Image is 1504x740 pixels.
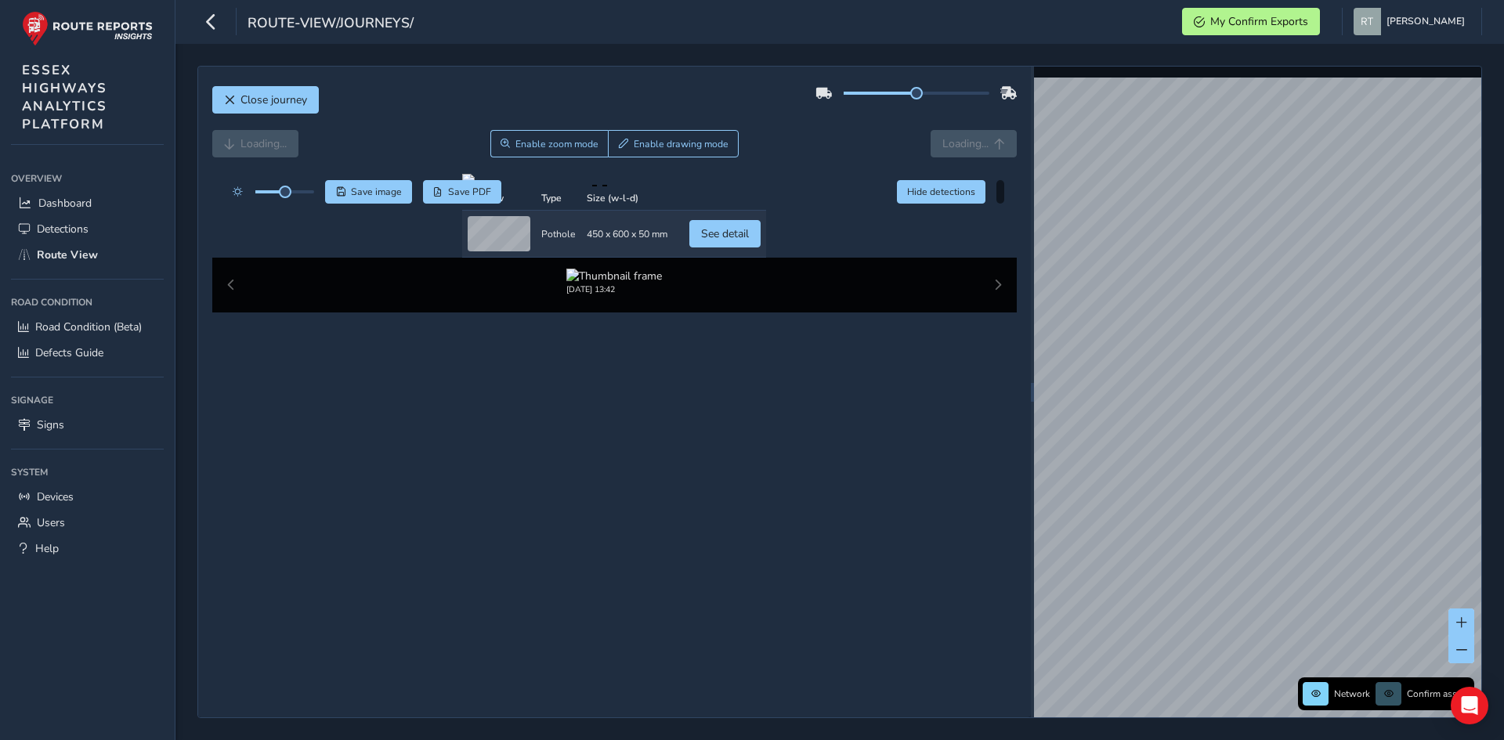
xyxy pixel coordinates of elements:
[22,11,153,46] img: rr logo
[566,283,662,295] div: [DATE] 13:42
[11,291,164,314] div: Road Condition
[1451,687,1488,724] div: Open Intercom Messenger
[1386,8,1465,35] span: [PERSON_NAME]
[38,196,92,211] span: Dashboard
[11,510,164,536] a: Users
[35,541,59,556] span: Help
[689,220,761,247] button: See detail
[1210,14,1308,29] span: My Confirm Exports
[1182,8,1320,35] button: My Confirm Exports
[515,138,598,150] span: Enable zoom mode
[907,186,975,198] span: Hide detections
[11,216,164,242] a: Detections
[1407,688,1470,700] span: Confirm assets
[701,226,749,241] span: See detail
[1334,688,1370,700] span: Network
[35,345,103,360] span: Defects Guide
[608,130,739,157] button: Draw
[11,340,164,366] a: Defects Guide
[11,242,164,268] a: Route View
[11,460,164,484] div: System
[351,186,402,198] span: Save image
[37,489,74,504] span: Devices
[448,186,491,198] span: Save PDF
[634,138,728,150] span: Enable drawing mode
[423,180,502,204] button: PDF
[37,417,64,432] span: Signs
[37,515,65,530] span: Users
[240,92,307,107] span: Close journey
[212,86,319,114] button: Close journey
[37,247,98,262] span: Route View
[566,269,662,283] img: Thumbnail frame
[897,180,986,204] button: Hide detections
[11,314,164,340] a: Road Condition (Beta)
[1354,8,1381,35] img: diamond-layout
[11,412,164,438] a: Signs
[11,167,164,190] div: Overview
[22,61,107,133] span: ESSEX HIGHWAYS ANALYTICS PLATFORM
[1354,8,1470,35] button: [PERSON_NAME]
[37,222,89,236] span: Detections
[325,180,412,204] button: Save
[35,319,142,334] span: Road Condition (Beta)
[490,130,609,157] button: Zoom
[11,388,164,412] div: Signage
[536,211,581,258] td: Pothole
[248,13,414,35] span: route-view/journeys/
[581,211,673,258] td: 450 x 600 x 50 mm
[11,536,164,561] a: Help
[11,484,164,510] a: Devices
[11,190,164,216] a: Dashboard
